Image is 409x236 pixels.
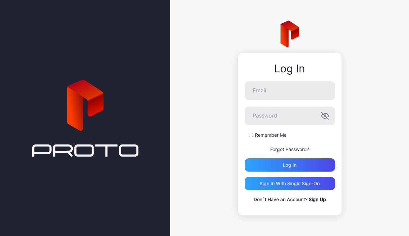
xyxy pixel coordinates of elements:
button: Log in [245,158,335,172]
div: Log in [283,162,296,168]
button: Password [321,112,329,120]
input: Password [245,107,335,125]
label: Remember Me [255,132,286,138]
a: Sign Up [309,197,326,202]
div: Log In [245,63,335,75]
input: Email [245,81,335,100]
p: Don`t Have an Account? [245,196,335,203]
button: Sign in With Single Sign-On [245,177,335,190]
a: Forgot Password? [270,146,309,152]
div: Sign in With Single Sign-On [260,181,320,186]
